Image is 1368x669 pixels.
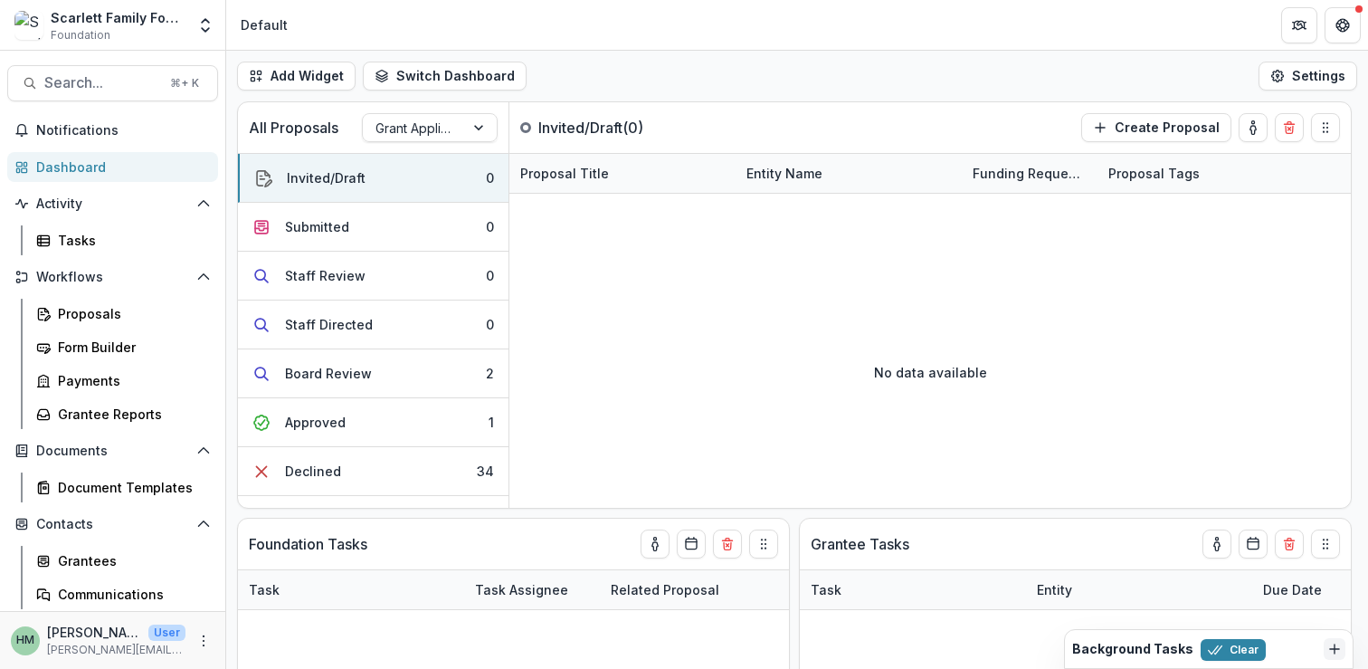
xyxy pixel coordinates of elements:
a: Tasks [29,225,218,255]
a: Grantees [29,546,218,576]
button: Declined34 [238,447,508,496]
div: ⌘ + K [166,73,203,93]
button: Approved1 [238,398,508,447]
h2: Background Tasks [1072,642,1193,657]
div: Haley Miller [16,635,34,646]
button: Board Review2 [238,349,508,398]
div: Entity Name [736,164,833,183]
div: Task [800,570,1026,609]
p: Invited/Draft ( 0 ) [538,117,674,139]
div: 0 [486,266,494,285]
button: toggle-assigned-to-me [1239,113,1268,142]
span: Documents [36,444,189,459]
div: Proposal Tags [1097,154,1324,193]
button: Settings [1259,62,1357,91]
div: Task [800,580,852,599]
div: Due Date [1252,580,1333,599]
a: Dashboard [7,152,218,182]
nav: breadcrumb [233,12,295,38]
p: [PERSON_NAME] [47,623,141,642]
a: Grantee Reports [29,399,218,429]
img: Scarlett Family Foundation [14,11,43,40]
div: Dashboard [36,158,204,177]
div: Funding Requested [962,154,1097,193]
div: Entity [1026,580,1083,599]
div: Board Review [285,364,372,383]
div: Entity [1026,570,1252,609]
span: Search... [44,74,159,91]
button: Calendar [677,530,706,559]
button: Get Help [1325,7,1361,43]
span: Workflows [36,270,189,285]
a: Payments [29,366,218,396]
span: Contacts [36,517,189,532]
div: Grantees [58,551,204,570]
p: Grantee Tasks [811,533,909,555]
button: Drag [1311,530,1340,559]
div: Approved [285,413,346,432]
div: Invited/Draft [287,168,366,187]
div: Task [238,570,464,609]
div: Related Proposal [600,570,826,609]
button: Search... [7,65,218,101]
div: Form Builder [58,338,204,357]
div: Default [241,15,288,34]
a: Proposals [29,299,218,329]
div: 0 [486,315,494,334]
span: Notifications [36,123,211,139]
div: Task [238,580,290,599]
button: Open entity switcher [193,7,218,43]
button: Open Documents [7,436,218,465]
div: Submitted [285,217,349,236]
div: 0 [486,168,494,187]
p: No data available [874,363,987,382]
button: Drag [749,530,778,559]
button: Add Widget [237,62,356,91]
button: Open Workflows [7,263,218,291]
div: Proposal Title [509,154,736,193]
div: 34 [477,462,494,481]
button: Open Contacts [7,510,218,539]
span: Foundation [51,27,110,43]
div: Task Assignee [464,570,600,609]
div: Communications [58,585,204,604]
p: Foundation Tasks [249,533,367,555]
div: Entity Name [736,154,962,193]
span: Activity [36,196,189,212]
button: Dismiss [1324,638,1345,660]
div: Payments [58,371,204,390]
div: Staff Directed [285,315,373,334]
a: Form Builder [29,332,218,362]
button: More [193,630,214,652]
div: Grantee Reports [58,405,204,424]
button: Calendar [1239,530,1268,559]
button: Submitted0 [238,203,508,252]
div: Scarlett Family Foundation [51,8,185,27]
button: Delete card [1275,113,1304,142]
p: All Proposals [249,117,338,139]
button: Clear [1201,639,1266,661]
button: Delete card [713,530,742,559]
div: Funding Requested [962,164,1097,183]
p: [PERSON_NAME][EMAIL_ADDRESS][DOMAIN_NAME] [47,642,185,658]
button: toggle-assigned-to-me [1202,530,1231,559]
div: Proposal Title [509,164,620,183]
div: Proposals [58,304,204,323]
button: Notifications [7,116,218,145]
div: Related Proposal [600,580,730,599]
button: Staff Review0 [238,252,508,301]
div: 1 [489,413,494,432]
div: 2 [486,364,494,383]
button: Partners [1281,7,1317,43]
p: User [148,625,185,641]
button: Delete card [1275,530,1304,559]
div: Task Assignee [464,580,579,599]
button: Switch Dashboard [363,62,527,91]
button: Drag [1311,113,1340,142]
